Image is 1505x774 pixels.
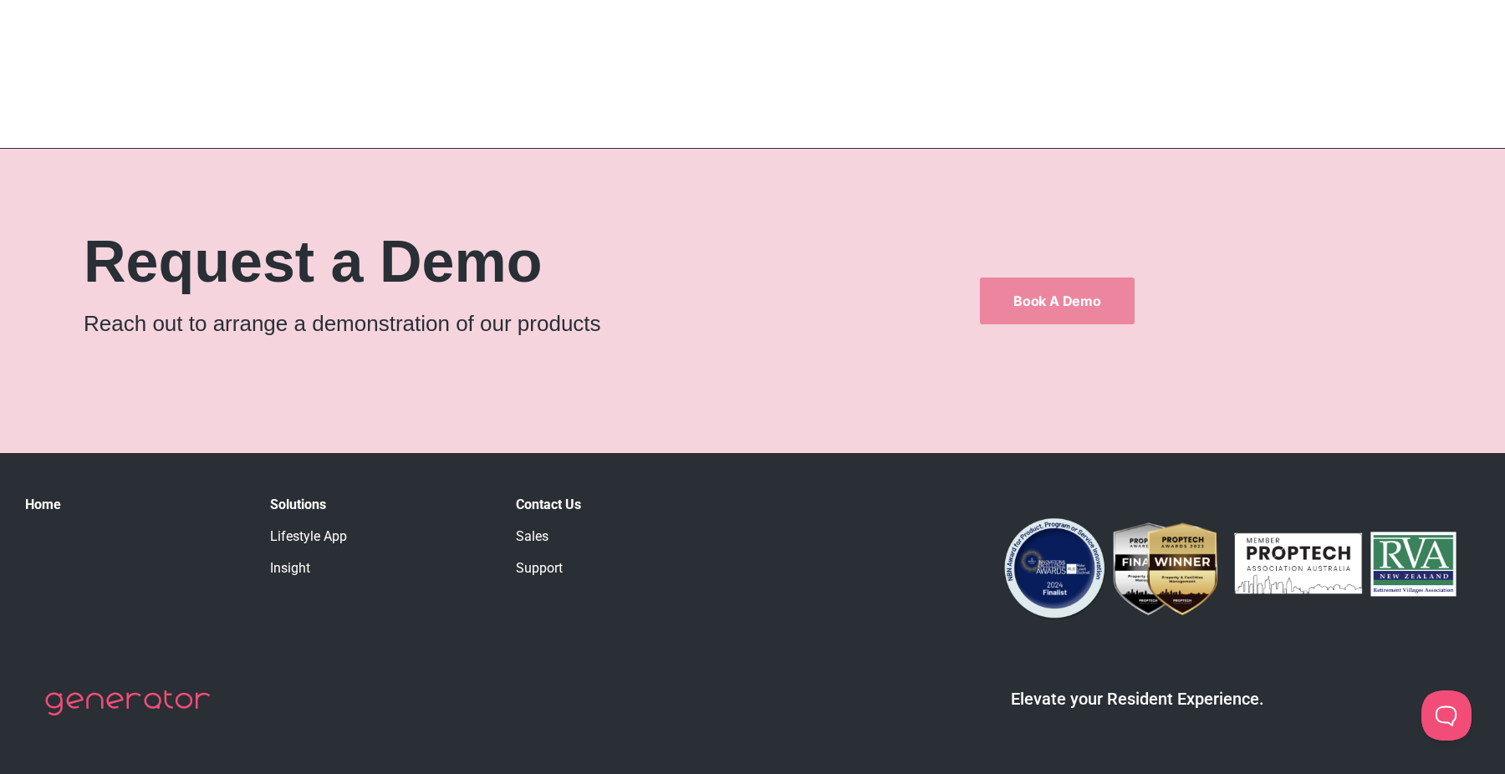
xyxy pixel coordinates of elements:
strong: Solutions [270,496,326,512]
p: Reach out to arrange a demonstration of our products [84,308,888,340]
a: Support [516,560,563,576]
a: Home [25,496,61,512]
a: Insight [270,560,310,576]
a: Sales [516,528,548,544]
iframe: Toggle Customer Support [1421,690,1472,741]
a: Book a Demo [980,278,1135,324]
span: Book a Demo [1013,294,1101,308]
strong: Contact Us [516,496,581,512]
h2: Request a Demo [84,232,888,291]
h5: Elevate your Resident Experience.​ [794,689,1480,709]
a: Lifestyle App [270,528,347,544]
